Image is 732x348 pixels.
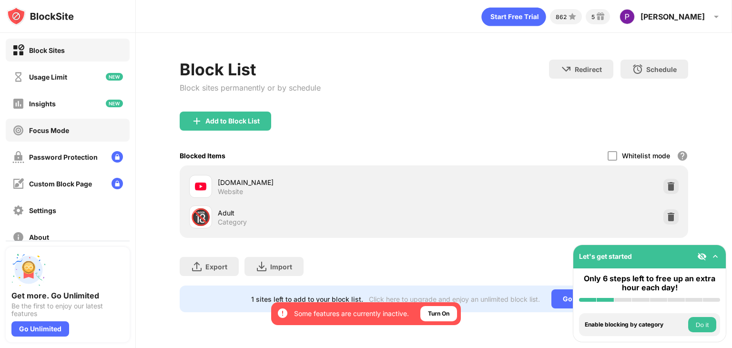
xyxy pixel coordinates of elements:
[551,289,617,308] div: Go Unlimited
[7,7,74,26] img: logo-blocksite.svg
[11,253,46,287] img: push-unlimited.svg
[11,321,69,337] div: Go Unlimited
[11,291,124,300] div: Get more. Go Unlimited
[646,65,677,73] div: Schedule
[218,187,243,196] div: Website
[575,65,602,73] div: Redirect
[106,100,123,107] img: new-icon.svg
[191,207,211,227] div: 🔞
[688,317,716,332] button: Do it
[29,180,92,188] div: Custom Block Page
[106,73,123,81] img: new-icon.svg
[481,7,546,26] div: animation
[697,252,707,261] img: eye-not-visible.svg
[218,208,434,218] div: Adult
[12,71,24,83] img: time-usage-off.svg
[29,153,98,161] div: Password Protection
[270,263,292,271] div: Import
[195,181,206,192] img: favicons
[12,98,24,110] img: insights-off.svg
[12,44,24,56] img: block-on.svg
[29,206,56,215] div: Settings
[294,309,409,318] div: Some features are currently inactive.
[29,73,67,81] div: Usage Limit
[640,12,705,21] div: [PERSON_NAME]
[622,152,670,160] div: Whitelist mode
[595,11,606,22] img: reward-small.svg
[585,321,686,328] div: Enable blocking by category
[29,233,49,241] div: About
[11,302,124,317] div: Be the first to enjoy our latest features
[251,295,363,303] div: 1 sites left to add to your block list.
[12,178,24,190] img: customize-block-page-off.svg
[12,124,24,136] img: focus-off.svg
[112,178,123,189] img: lock-menu.svg
[12,205,24,216] img: settings-off.svg
[579,274,720,292] div: Only 6 steps left to free up an extra hour each day!
[567,11,578,22] img: points-small.svg
[591,13,595,20] div: 5
[556,13,567,20] div: 862
[277,307,288,319] img: error-circle-white.svg
[29,100,56,108] div: Insights
[112,151,123,163] img: lock-menu.svg
[180,60,321,79] div: Block List
[12,231,24,243] img: about-off.svg
[369,295,540,303] div: Click here to upgrade and enjoy an unlimited block list.
[218,218,247,226] div: Category
[620,9,635,24] img: ACg8ocJr_0zzO7cDUXsIKAlcFOaN2ZYayGS-0qW_ZPTmTk88=s96-c
[12,151,24,163] img: password-protection-off.svg
[218,177,434,187] div: [DOMAIN_NAME]
[205,117,260,125] div: Add to Block List
[29,126,69,134] div: Focus Mode
[579,252,632,260] div: Let's get started
[428,309,449,318] div: Turn On
[711,252,720,261] img: omni-setup-toggle.svg
[180,152,225,160] div: Blocked Items
[180,83,321,92] div: Block sites permanently or by schedule
[205,263,227,271] div: Export
[29,46,65,54] div: Block Sites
